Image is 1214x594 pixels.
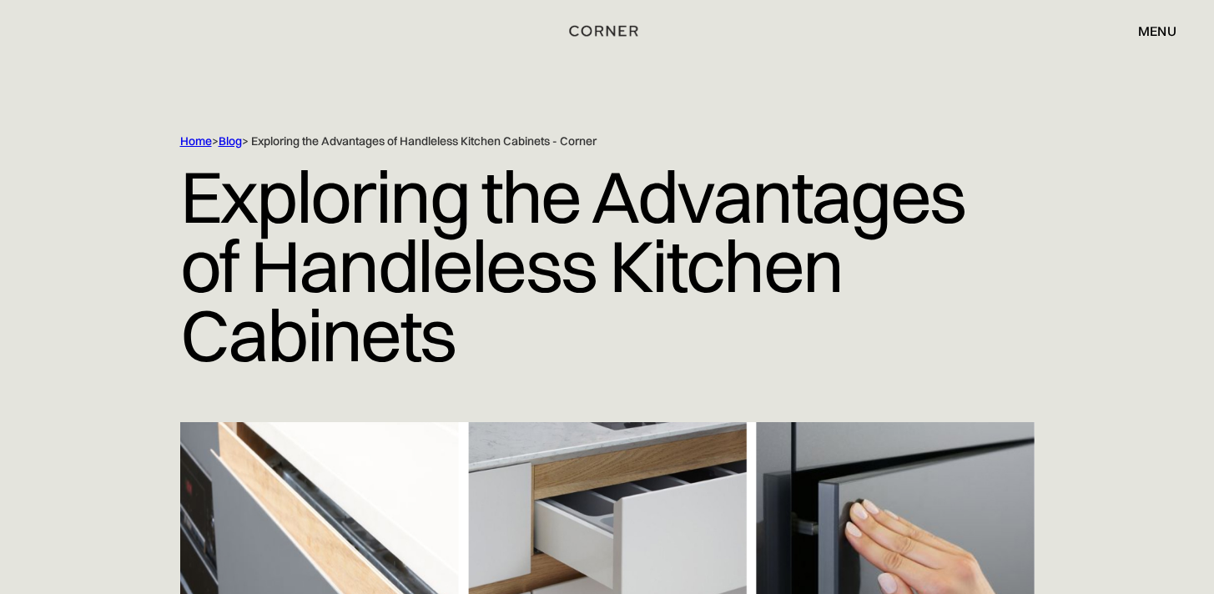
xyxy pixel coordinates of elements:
[1138,24,1176,38] div: menu
[180,149,1035,382] h1: Exploring the Advantages of Handleless Kitchen Cabinets
[180,133,212,148] a: Home
[180,133,965,149] div: > > Exploring the Advantages of Handleless Kitchen Cabinets - Corner
[219,133,242,148] a: Blog
[1121,17,1176,45] div: menu
[562,20,652,42] a: home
